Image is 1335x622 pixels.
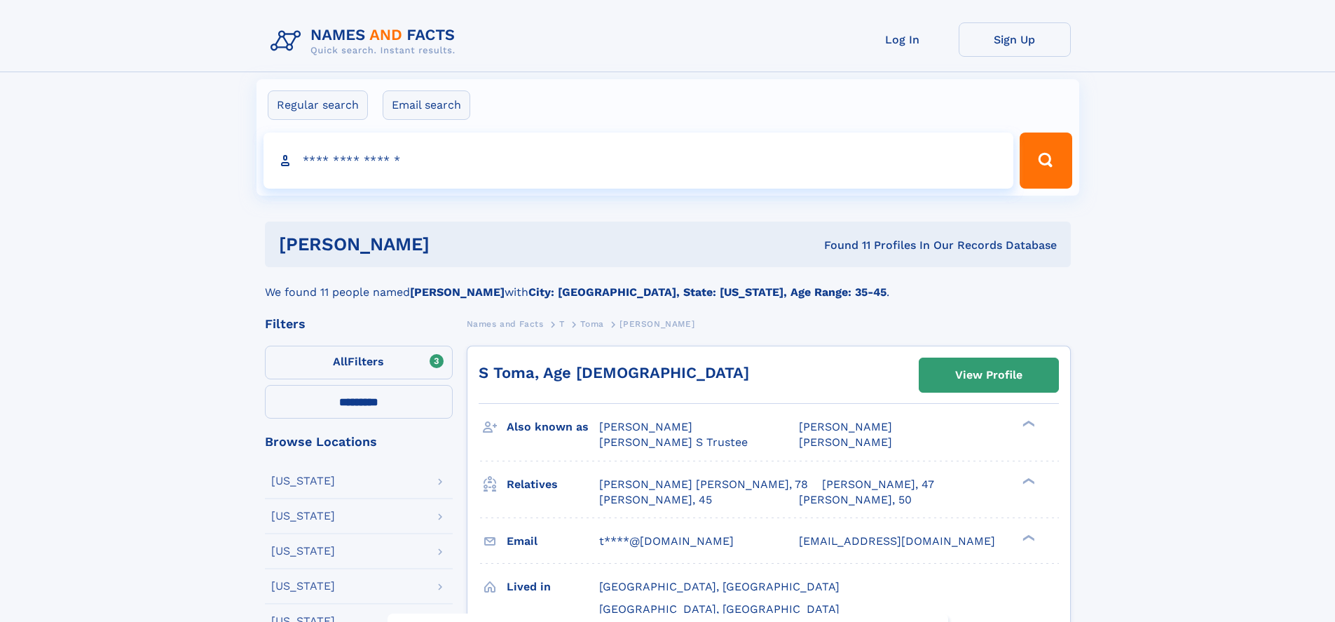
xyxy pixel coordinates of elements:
[507,529,599,553] h3: Email
[799,435,892,449] span: [PERSON_NAME]
[265,318,453,330] div: Filters
[599,477,808,492] a: [PERSON_NAME] [PERSON_NAME], 78
[528,285,886,299] b: City: [GEOGRAPHIC_DATA], State: [US_STATE], Age Range: 35-45
[507,473,599,496] h3: Relatives
[1020,133,1072,189] button: Search Button
[263,133,1014,189] input: search input
[799,534,995,548] span: [EMAIL_ADDRESS][DOMAIN_NAME]
[580,319,603,329] span: Toma
[271,581,335,592] div: [US_STATE]
[619,319,694,329] span: [PERSON_NAME]
[265,267,1071,301] div: We found 11 people named with .
[919,358,1058,392] a: View Profile
[599,420,692,433] span: [PERSON_NAME]
[333,355,348,368] span: All
[822,477,934,492] a: [PERSON_NAME], 47
[955,359,1022,391] div: View Profile
[265,435,453,448] div: Browse Locations
[479,364,749,381] a: S Toma, Age [DEMOGRAPHIC_DATA]
[627,238,1057,253] div: Found 11 Profiles In Our Records Database
[799,420,892,433] span: [PERSON_NAME]
[599,602,840,616] span: [GEOGRAPHIC_DATA], [GEOGRAPHIC_DATA]
[271,475,335,487] div: [US_STATE]
[580,315,603,332] a: Toma
[268,90,368,120] label: Regular search
[507,415,599,439] h3: Also known as
[265,22,467,60] img: Logo Names and Facts
[507,575,599,599] h3: Lived in
[383,90,470,120] label: Email search
[1019,476,1036,485] div: ❯
[599,580,840,593] span: [GEOGRAPHIC_DATA], [GEOGRAPHIC_DATA]
[279,236,627,253] h1: [PERSON_NAME]
[467,315,544,332] a: Names and Facts
[265,346,453,379] label: Filters
[410,285,505,299] b: [PERSON_NAME]
[271,546,335,557] div: [US_STATE]
[847,22,959,57] a: Log In
[559,315,565,332] a: T
[599,492,712,508] a: [PERSON_NAME], 45
[599,435,748,449] span: [PERSON_NAME] S Trustee
[799,492,912,508] a: [PERSON_NAME], 50
[959,22,1071,57] a: Sign Up
[1019,419,1036,428] div: ❯
[559,319,565,329] span: T
[1019,533,1036,542] div: ❯
[271,511,335,522] div: [US_STATE]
